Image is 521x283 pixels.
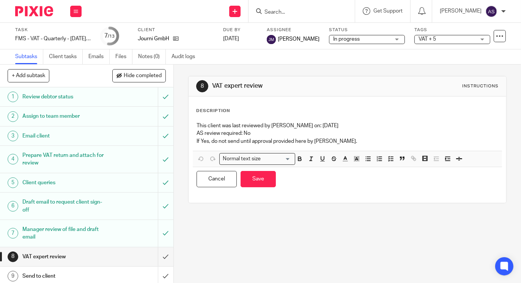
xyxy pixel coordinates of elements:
[196,80,208,92] div: 8
[22,270,108,282] h1: Send to client
[22,91,108,103] h1: Review debtor status
[22,150,108,169] h1: Prepare VAT return and attach for review
[124,73,162,79] span: Hide completed
[115,49,132,64] a: Files
[196,108,230,114] p: Description
[22,251,108,262] h1: VAT expert review
[485,5,497,17] img: svg%3E
[440,7,482,15] p: [PERSON_NAME]
[267,35,276,44] img: svg%3E
[15,35,91,43] div: FMS - VAT - Quarterly - [DATE] - [DATE]
[15,27,91,33] label: Task
[138,35,169,43] p: Journi GmbH
[8,228,18,239] div: 7
[8,69,49,82] button: + Add subtask
[138,49,166,64] a: Notes (0)
[8,251,18,262] div: 8
[8,271,18,281] div: 9
[22,130,108,142] h1: Email client
[223,36,239,41] span: [DATE]
[221,155,263,163] span: Normal text size
[8,131,18,141] div: 3
[197,171,237,187] button: Cancel
[88,49,110,64] a: Emails
[264,9,332,16] input: Search
[197,122,498,130] p: This client was last reviewed by [PERSON_NAME] on: [DATE]
[263,155,291,163] input: Search for option
[197,138,498,145] p: If Yes, do not send until approval provided here by [PERSON_NAME].
[419,36,436,42] span: VAT + 5
[138,27,214,33] label: Client
[8,177,18,188] div: 5
[15,49,43,64] a: Subtasks
[105,32,115,40] div: 7
[15,6,53,16] img: Pixie
[8,111,18,122] div: 2
[373,8,403,14] span: Get Support
[22,224,108,243] h1: Manager review of file and draft email
[267,27,320,33] label: Assignee
[333,36,360,42] span: In progress
[108,34,115,38] small: /13
[462,83,499,89] div: Instructions
[223,27,257,33] label: Due by
[241,171,276,187] button: Save
[112,69,166,82] button: Hide completed
[15,35,91,43] div: FMS - VAT - Quarterly - June - August, 2025
[278,35,320,43] span: [PERSON_NAME]
[49,49,83,64] a: Client tasks
[172,49,201,64] a: Audit logs
[197,130,498,137] p: AS review required: No
[212,82,364,90] h1: VAT expert review
[22,177,108,188] h1: Client queries
[329,27,405,33] label: Status
[414,27,490,33] label: Tags
[22,111,108,122] h1: Assign to team member
[22,196,108,216] h1: Draft email to request client sign-off
[219,153,295,165] div: Search for option
[8,92,18,102] div: 1
[8,201,18,212] div: 6
[8,154,18,164] div: 4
